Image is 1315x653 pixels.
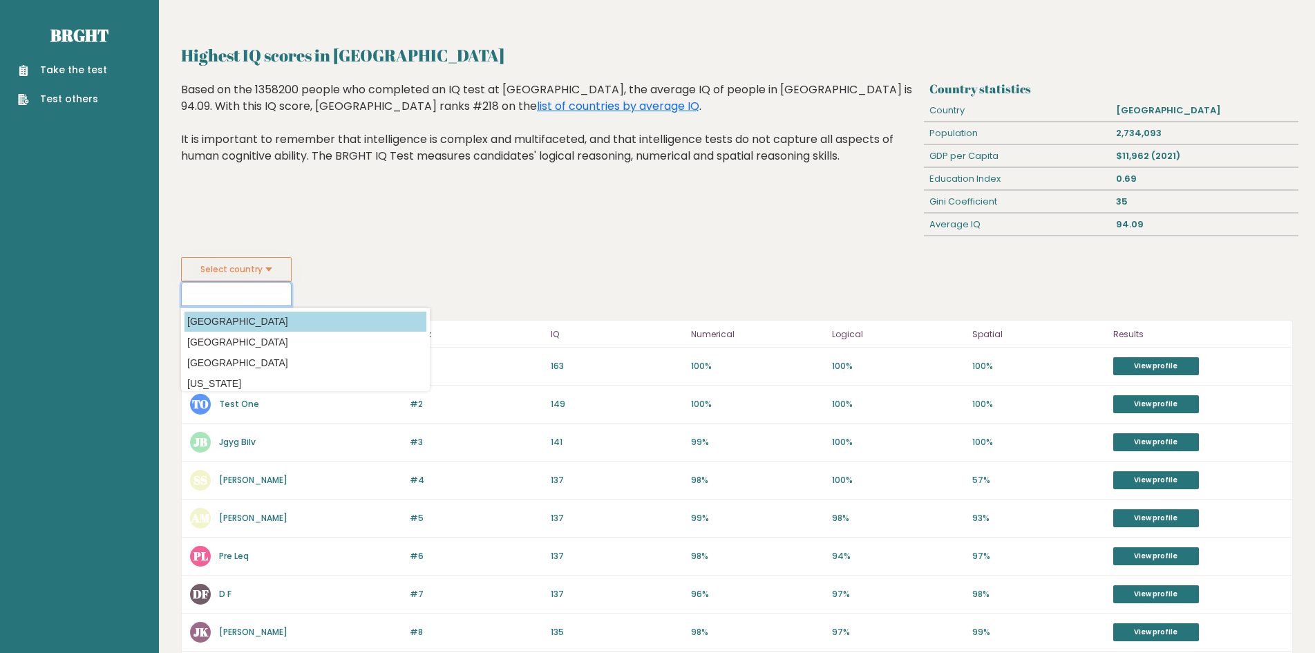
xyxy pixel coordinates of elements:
p: 97% [832,588,965,600]
p: 100% [832,474,965,486]
div: Average IQ [924,214,1111,236]
p: 99% [691,436,824,448]
p: 137 [551,474,683,486]
p: 98% [691,626,824,638]
a: View profile [1113,471,1199,489]
div: [GEOGRAPHIC_DATA] [1111,100,1298,122]
a: [PERSON_NAME] [219,512,287,524]
div: 0.69 [1111,168,1298,190]
p: #8 [410,626,542,638]
div: 35 [1111,191,1298,213]
p: 99% [691,512,824,524]
input: Select your country [181,282,292,306]
p: 100% [972,436,1105,448]
a: View profile [1113,395,1199,413]
div: Education Index [924,168,1111,190]
p: #6 [410,550,542,562]
h2: Highest IQ scores in [GEOGRAPHIC_DATA] [181,43,1293,68]
p: IQ [551,326,683,343]
p: 97% [832,626,965,638]
p: 135 [551,626,683,638]
p: 100% [832,360,965,372]
p: 98% [832,512,965,524]
p: 149 [551,398,683,410]
a: Jgyg Bilv [219,436,256,448]
p: #2 [410,398,542,410]
div: Population [924,122,1111,144]
p: #7 [410,588,542,600]
a: list of countries by average IQ [537,98,699,114]
p: 98% [691,550,824,562]
p: 97% [972,550,1105,562]
h3: Country statistics [929,82,1293,96]
p: 100% [691,398,824,410]
p: 93% [972,512,1105,524]
div: GDP per Capita [924,145,1111,167]
text: SS [193,472,207,488]
p: 163 [551,360,683,372]
a: Brght [50,24,108,46]
a: View profile [1113,547,1199,565]
p: 137 [551,512,683,524]
a: View profile [1113,433,1199,451]
option: [GEOGRAPHIC_DATA] [185,312,426,332]
p: Spatial [972,326,1105,343]
a: D F [219,588,231,600]
a: Take the test [18,63,107,77]
option: [GEOGRAPHIC_DATA] [185,353,426,373]
a: View profile [1113,623,1199,641]
text: TO [192,396,209,412]
p: 100% [972,360,1105,372]
p: 94% [832,550,965,562]
button: Select country [181,257,292,282]
p: 100% [832,398,965,410]
text: JK [193,624,209,640]
option: [US_STATE] [185,374,426,394]
text: DF [193,586,209,602]
div: Based on the 1358200 people who completed an IQ test at [GEOGRAPHIC_DATA], the average IQ of peop... [181,82,919,185]
div: $11,962 (2021) [1111,145,1298,167]
a: [PERSON_NAME] [219,474,287,486]
text: PL [193,548,208,564]
p: Logical [832,326,965,343]
p: 98% [691,474,824,486]
div: 2,734,093 [1111,122,1298,144]
a: View profile [1113,585,1199,603]
p: #1 [410,360,542,372]
div: Gini Coefficient [924,191,1111,213]
p: 100% [691,360,824,372]
a: [PERSON_NAME] [219,626,287,638]
div: 94.09 [1111,214,1298,236]
p: 137 [551,588,683,600]
p: 100% [832,436,965,448]
text: JB [193,434,207,450]
p: #4 [410,474,542,486]
a: Test One [219,398,259,410]
a: Test others [18,92,107,106]
p: 57% [972,474,1105,486]
p: 96% [691,588,824,600]
p: 141 [551,436,683,448]
div: Country [924,100,1111,122]
option: [GEOGRAPHIC_DATA] [185,332,426,352]
p: Rank [410,326,542,343]
p: 99% [972,626,1105,638]
p: #5 [410,512,542,524]
a: Pre Leq [219,550,249,562]
p: 98% [972,588,1105,600]
p: #3 [410,436,542,448]
a: View profile [1113,509,1199,527]
p: 100% [972,398,1105,410]
text: AM [191,510,210,526]
p: 137 [551,550,683,562]
p: Numerical [691,326,824,343]
p: Results [1113,326,1284,343]
a: View profile [1113,357,1199,375]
